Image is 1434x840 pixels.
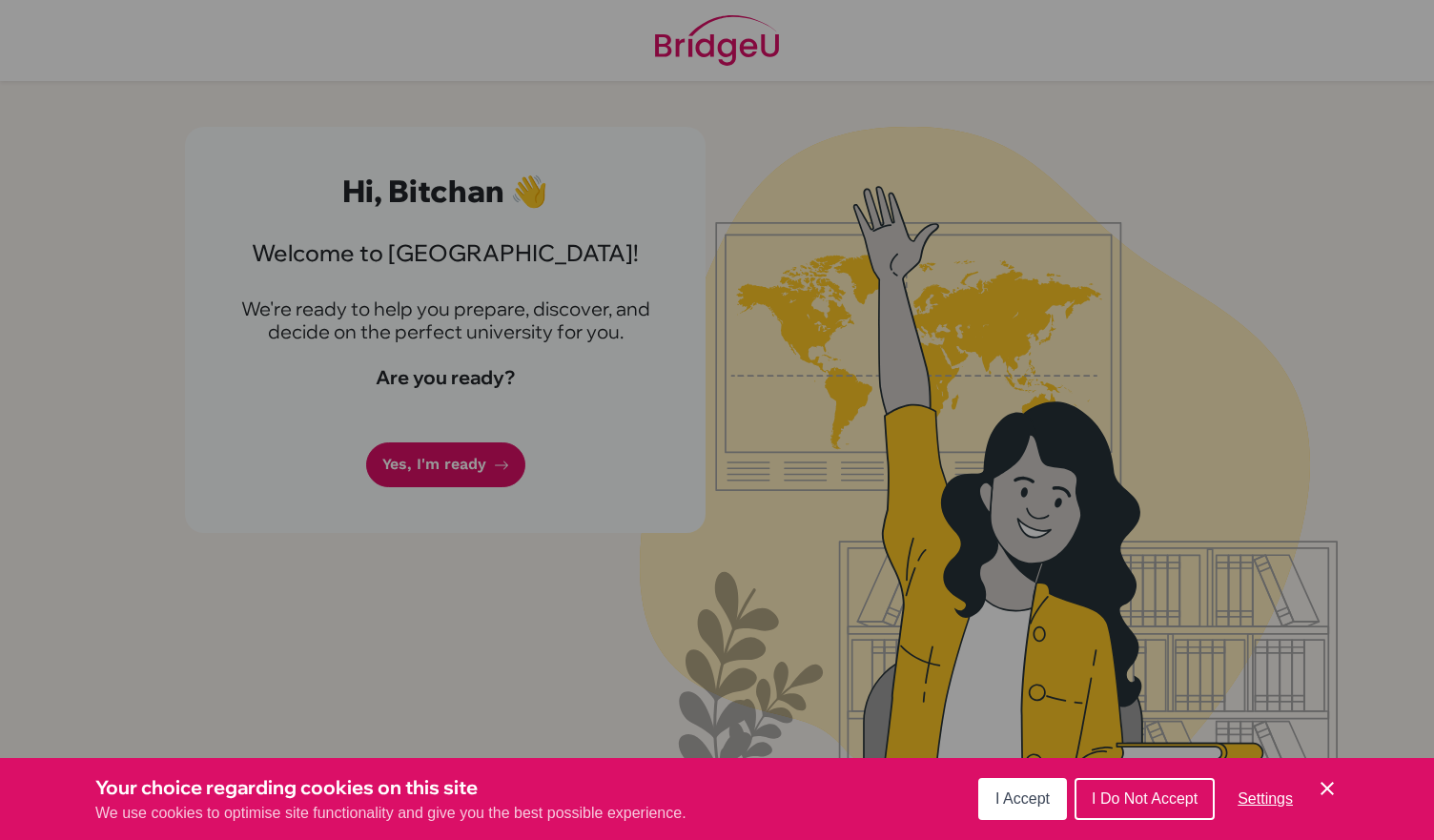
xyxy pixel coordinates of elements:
h3: Your choice regarding cookies on this site [95,773,686,802]
button: I Accept [978,778,1067,820]
button: I Do Not Accept [1075,778,1215,820]
p: We use cookies to optimise site functionality and give you the best possible experience. [95,802,686,825]
span: I Accept [995,790,1050,807]
button: Save and close [1316,777,1339,800]
button: Settings [1222,780,1308,818]
span: I Do Not Accept [1092,790,1198,807]
span: Settings [1238,790,1293,807]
